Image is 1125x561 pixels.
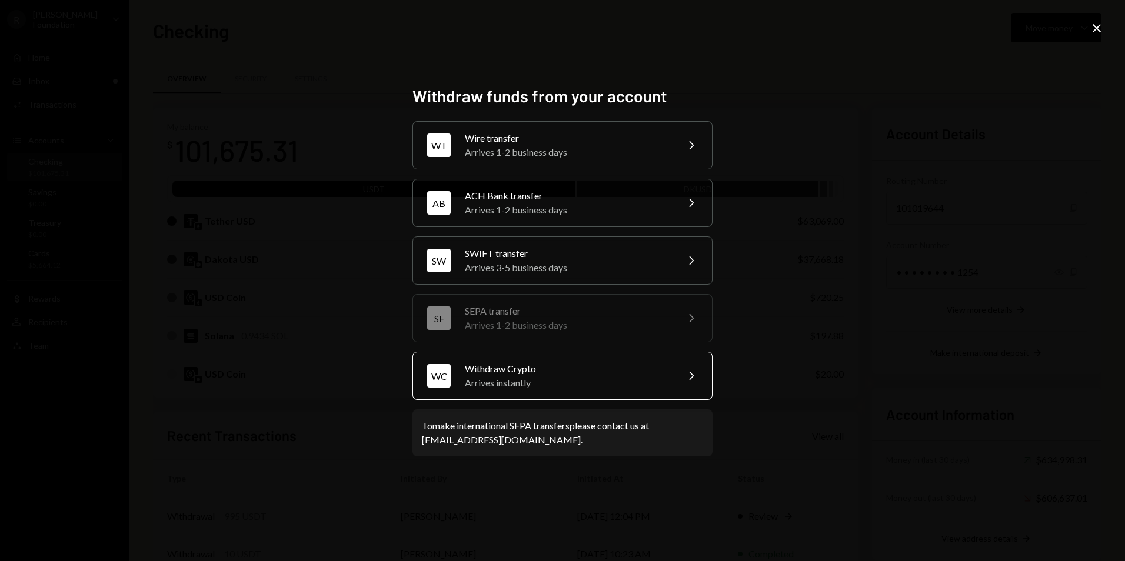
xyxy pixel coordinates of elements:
[412,352,713,400] button: WCWithdraw CryptoArrives instantly
[465,246,670,261] div: SWIFT transfer
[422,434,581,446] a: [EMAIL_ADDRESS][DOMAIN_NAME]
[465,189,670,203] div: ACH Bank transfer
[465,131,670,145] div: Wire transfer
[412,179,713,227] button: ABACH Bank transferArrives 1-2 business days
[412,121,713,169] button: WTWire transferArrives 1-2 business days
[412,236,713,285] button: SWSWIFT transferArrives 3-5 business days
[427,133,451,157] div: WT
[427,191,451,215] div: AB
[465,318,670,332] div: Arrives 1-2 business days
[465,362,670,376] div: Withdraw Crypto
[465,304,670,318] div: SEPA transfer
[412,85,713,108] h2: Withdraw funds from your account
[412,294,713,342] button: SESEPA transferArrives 1-2 business days
[465,261,670,275] div: Arrives 3-5 business days
[465,203,670,217] div: Arrives 1-2 business days
[465,145,670,159] div: Arrives 1-2 business days
[427,364,451,388] div: WC
[422,419,703,447] div: To make international SEPA transfers please contact us at .
[465,376,670,390] div: Arrives instantly
[427,306,451,330] div: SE
[427,249,451,272] div: SW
